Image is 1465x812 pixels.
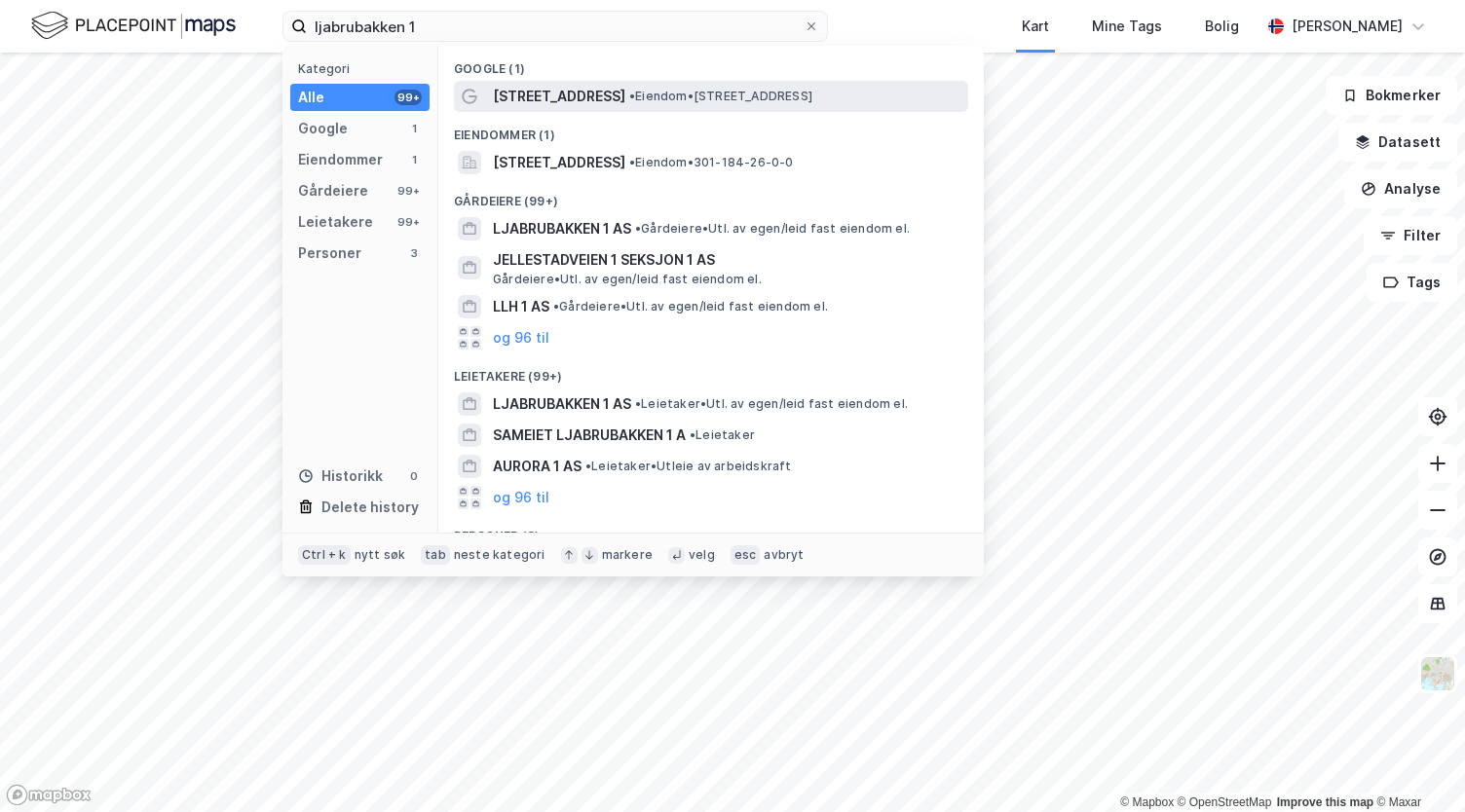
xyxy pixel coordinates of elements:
div: Alle [298,86,324,109]
a: Improve this map [1277,795,1373,809]
span: • [585,459,591,473]
span: Leietaker • Utleie av arbeidskraft [585,459,792,474]
div: 99+ [394,214,422,230]
div: 99+ [394,90,422,105]
span: Gårdeiere • Utl. av egen/leid fast eiendom el. [635,221,910,237]
div: Kontrollprogram for chat [1368,719,1465,812]
div: Ctrl + k [298,545,351,565]
span: SAMEIET LJABRUBAKKEN 1 A [493,424,686,447]
span: • [635,396,641,411]
a: Mapbox [1120,795,1174,809]
span: • [629,89,635,103]
div: [PERSON_NAME] [1292,15,1403,38]
div: markere [602,547,653,563]
div: Gårdeiere (99+) [438,178,984,213]
div: esc [731,545,761,565]
span: Eiendom • [STREET_ADDRESS] [629,89,812,104]
div: Personer (3) [438,513,984,548]
div: Kart [1022,15,1049,38]
div: Google [298,117,348,140]
span: Leietaker • Utl. av egen/leid fast eiendom el. [635,396,908,412]
input: Søk på adresse, matrikkel, gårdeiere, leietakere eller personer [307,12,804,41]
div: 1 [406,152,422,167]
span: [STREET_ADDRESS] [493,85,625,108]
div: neste kategori [454,547,545,563]
div: velg [689,547,715,563]
iframe: Chat Widget [1368,719,1465,812]
div: Leietakere [298,210,373,234]
span: [STREET_ADDRESS] [493,151,625,174]
span: • [629,155,635,169]
span: Eiendom • 301-184-26-0-0 [629,155,794,170]
span: JELLESTADVEIEN 1 SEKSJON 1 AS [493,248,960,272]
div: nytt søk [355,547,406,563]
div: 99+ [394,183,422,199]
span: • [553,299,559,314]
div: Historikk [298,464,383,488]
span: • [690,427,695,442]
div: Eiendommer [298,148,383,171]
img: Z [1419,655,1456,692]
span: LLH 1 AS [493,295,549,318]
div: Google (1) [438,46,984,81]
div: Leietakere (99+) [438,353,984,388]
span: Gårdeiere • Utl. av egen/leid fast eiendom el. [493,272,762,287]
div: avbryt [764,547,804,563]
button: Analyse [1344,169,1457,208]
span: LJABRUBAKKEN 1 AS [493,392,631,416]
button: Bokmerker [1326,76,1457,115]
div: Bolig [1205,15,1239,38]
div: 1 [406,121,422,136]
div: 3 [406,245,422,261]
button: og 96 til [493,326,549,350]
button: og 96 til [493,486,549,509]
span: Gårdeiere • Utl. av egen/leid fast eiendom el. [553,299,828,314]
span: AURORA 1 AS [493,455,582,478]
img: logo.f888ab2527a4732fd821a326f86c7f29.svg [31,9,236,43]
div: Eiendommer (1) [438,112,984,147]
span: LJABRUBAKKEN 1 AS [493,217,631,240]
div: Gårdeiere [298,179,368,203]
button: Tags [1367,263,1457,302]
span: Leietaker [690,427,755,443]
div: Delete history [321,496,419,519]
button: Datasett [1338,123,1457,162]
span: • [635,221,641,236]
div: 0 [406,468,422,484]
button: Filter [1364,216,1457,255]
div: tab [421,545,450,565]
a: Mapbox homepage [6,784,92,806]
div: Kategori [298,61,430,76]
a: OpenStreetMap [1178,795,1272,809]
div: Personer [298,241,361,265]
div: Mine Tags [1092,15,1162,38]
